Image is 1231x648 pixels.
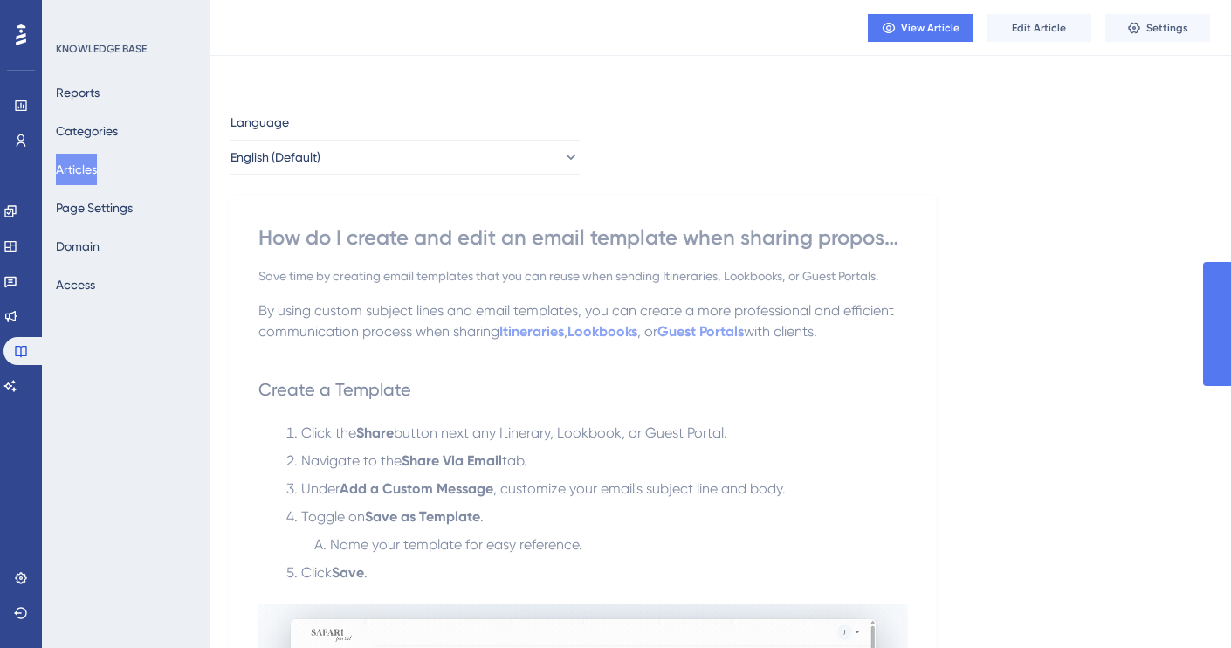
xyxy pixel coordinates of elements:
[330,536,582,553] span: Name your template for easy reference.
[901,21,959,35] span: View Article
[301,480,340,497] span: Under
[230,140,580,175] button: English (Default)
[364,564,368,581] span: .
[56,192,133,224] button: Page Settings
[258,224,908,252] div: How do I create and edit an email template when sharing proposals?
[744,323,817,340] span: with clients.
[480,508,484,525] span: .
[365,508,480,525] strong: Save as Template
[493,480,786,497] span: , customize your email's subject line and body.
[356,424,394,441] strong: Share
[340,480,493,497] strong: Add a Custom Message
[502,452,527,469] span: tab.
[258,265,908,286] div: Save time by creating email templates that you can reuse when sending Itineraries, Lookbooks, or ...
[301,424,356,441] span: Click the
[1158,579,1210,631] iframe: UserGuiding AI Assistant Launcher
[258,302,897,340] span: By using custom subject lines and email templates, you can create a more professional and efficie...
[56,115,118,147] button: Categories
[301,564,332,581] span: Click
[301,452,402,469] span: Navigate to the
[230,112,289,133] span: Language
[332,564,364,581] strong: Save
[868,14,973,42] button: View Article
[56,231,100,262] button: Domain
[56,77,100,108] button: Reports
[1146,21,1188,35] span: Settings
[657,323,744,340] a: Guest Portals
[56,269,95,300] button: Access
[564,323,567,340] span: ,
[56,42,147,56] div: KNOWLEDGE BASE
[402,452,502,469] strong: Share Via Email
[394,424,727,441] span: button next any Itinerary, Lookbook, or Guest Portal.
[56,154,97,185] button: Articles
[637,323,657,340] span: , or
[230,147,320,168] span: English (Default)
[567,323,637,340] a: Lookbooks
[1012,21,1066,35] span: Edit Article
[1105,14,1210,42] button: Settings
[499,323,564,340] a: Itineraries
[301,508,365,525] span: Toggle on
[987,14,1091,42] button: Edit Article
[258,379,411,400] span: Create a Template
